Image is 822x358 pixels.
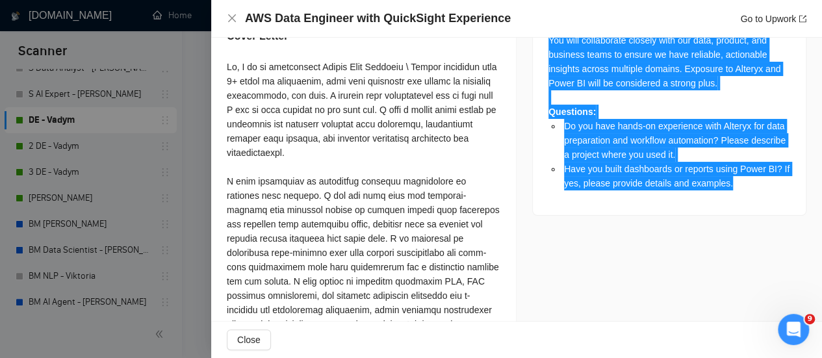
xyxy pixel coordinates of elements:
[778,314,809,345] iframe: Intercom live chat
[227,13,237,24] button: Close
[804,314,815,324] span: 9
[799,15,806,23] span: export
[564,164,790,188] span: Have you built dashboards or reports using Power BI? If yes, please provide details and examples.
[245,10,511,27] h4: AWS Data Engineer with QuickSight Experience
[227,329,271,350] button: Close
[227,13,237,23] span: close
[740,14,806,24] a: Go to Upworkexport
[548,107,596,117] strong: Questions:
[237,333,261,347] span: Close
[564,121,786,160] span: Do you have hands-on experience with Alteryx for data preparation and workflow automation? Please...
